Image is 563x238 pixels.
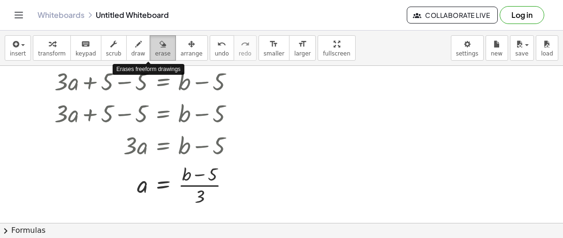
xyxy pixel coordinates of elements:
i: format_size [298,39,307,50]
button: fullscreen [318,35,355,61]
span: load [541,50,553,57]
button: redoredo [234,35,257,61]
span: fullscreen [323,50,350,57]
button: Log in [500,6,544,24]
span: save [515,50,528,57]
button: undoundo [210,35,234,61]
span: insert [10,50,26,57]
span: keypad [76,50,96,57]
span: scrub [106,50,122,57]
button: load [536,35,558,61]
span: settings [456,50,479,57]
span: erase [155,50,170,57]
span: new [491,50,502,57]
span: transform [38,50,66,57]
button: erase [150,35,175,61]
button: format_sizesmaller [259,35,289,61]
span: arrange [181,50,203,57]
span: larger [294,50,311,57]
i: format_size [269,39,278,50]
i: redo [241,39,250,50]
button: save [510,35,534,61]
button: Toggle navigation [11,8,26,23]
button: insert [5,35,31,61]
button: draw [126,35,151,61]
i: undo [217,39,226,50]
span: undo [215,50,229,57]
div: Erases freeform drawings [113,64,184,75]
button: settings [451,35,484,61]
button: format_sizelarger [289,35,316,61]
a: Whiteboards [38,10,84,20]
i: keyboard [81,39,90,50]
button: keyboardkeypad [70,35,101,61]
button: Collaborate Live [407,7,498,24]
span: Collaborate Live [415,11,490,19]
span: draw [131,50,145,57]
button: arrange [175,35,208,61]
button: new [486,35,508,61]
span: smaller [264,50,284,57]
button: scrub [101,35,127,61]
button: transform [33,35,71,61]
span: redo [239,50,251,57]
